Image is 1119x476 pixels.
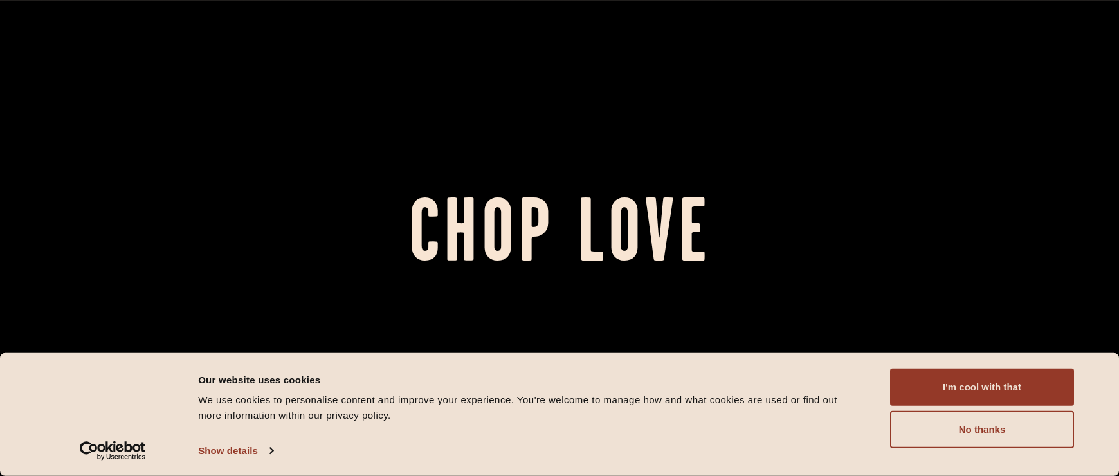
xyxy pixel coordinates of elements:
button: I'm cool with that [890,369,1074,406]
div: We use cookies to personalise content and improve your experience. You're welcome to manage how a... [198,392,861,423]
div: Our website uses cookies [198,372,861,387]
button: No thanks [890,411,1074,448]
a: Show details [198,441,273,461]
a: Usercentrics Cookiebot - opens in a new window [57,441,169,461]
